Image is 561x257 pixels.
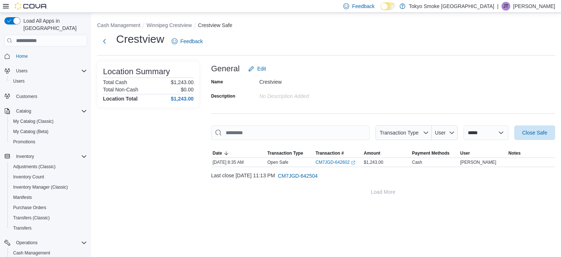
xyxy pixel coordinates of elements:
span: My Catalog (Classic) [10,117,87,126]
span: Dark Mode [381,10,381,11]
button: Transaction Type [266,149,314,158]
span: CM7JGD-642504 [278,172,318,179]
span: Load More [371,188,396,196]
span: Operations [13,238,87,247]
a: Inventory Manager (Classic) [10,183,71,192]
button: Winnipeg Crestview [146,22,192,28]
button: User [432,125,458,140]
a: CM7JGD-642602External link [316,159,355,165]
span: Users [10,77,87,86]
button: User [459,149,507,158]
label: Description [211,93,235,99]
button: My Catalog (Classic) [7,116,90,126]
button: Notes [507,149,555,158]
div: Cash [412,159,422,165]
button: Inventory Count [7,172,90,182]
span: Adjustments (Classic) [13,164,56,170]
button: Transaction # [314,149,362,158]
button: Transfers [7,223,90,233]
input: Dark Mode [381,3,396,10]
span: Transaction Type [379,130,419,136]
span: Purchase Orders [13,205,46,211]
a: Feedback [169,34,206,49]
button: Customers [1,91,90,101]
a: Home [13,52,31,61]
span: [PERSON_NAME] [460,159,496,165]
span: Home [16,53,28,59]
span: Users [13,78,24,84]
p: | [497,2,499,11]
span: Inventory Manager (Classic) [10,183,87,192]
button: Next [97,34,112,49]
h4: $1,243.00 [171,96,194,102]
button: Purchase Orders [7,203,90,213]
a: Adjustments (Classic) [10,162,58,171]
button: Transfers (Classic) [7,213,90,223]
span: Feedback [180,38,203,45]
span: User [435,130,446,136]
a: Transfers (Classic) [10,213,53,222]
a: Purchase Orders [10,203,49,212]
span: My Catalog (Beta) [13,129,49,135]
span: $1,243.00 [364,159,383,165]
button: Inventory [13,152,37,161]
button: Transaction Type [375,125,432,140]
p: Tokyo Smoke [GEOGRAPHIC_DATA] [409,2,495,11]
a: Transfers [10,224,34,233]
span: Inventory [13,152,87,161]
span: Close Safe [522,129,547,136]
button: Cash Management [97,22,140,28]
input: This is a search bar. As you type, the results lower in the page will automatically filter. [211,125,370,140]
span: Adjustments (Classic) [10,162,87,171]
span: Inventory Count [10,173,87,181]
h4: Location Total [103,96,138,102]
h6: Total Cash [103,79,127,85]
a: Inventory Count [10,173,47,181]
button: Date [211,149,266,158]
button: Inventory [1,151,90,162]
span: Operations [16,240,38,246]
button: Users [13,67,30,75]
nav: An example of EuiBreadcrumbs [97,22,555,30]
button: CM7JGD-642504 [275,169,321,183]
p: $1,243.00 [171,79,194,85]
a: My Catalog (Classic) [10,117,57,126]
button: Operations [1,238,90,248]
span: User [460,150,470,156]
div: [DATE] 8:35 AM [211,158,266,167]
span: Manifests [10,193,87,202]
div: Last close [DATE] 11:13 PM [211,169,555,183]
span: Amount [364,150,380,156]
span: Inventory Manager (Classic) [13,184,68,190]
span: Inventory Count [13,174,44,180]
span: Promotions [10,137,87,146]
span: Payment Methods [412,150,450,156]
button: Inventory Manager (Classic) [7,182,90,192]
span: Date [213,150,222,156]
span: Transfers (Classic) [13,215,50,221]
button: Close Safe [514,125,555,140]
button: Manifests [7,192,90,203]
h3: Location Summary [103,67,170,76]
span: Users [16,68,27,74]
svg: External link [351,160,355,165]
span: Home [13,52,87,61]
button: Load More [211,185,555,199]
span: Cash Management [13,250,50,256]
h6: Total Non-Cash [103,87,138,92]
span: My Catalog (Beta) [10,127,87,136]
span: Load All Apps in [GEOGRAPHIC_DATA] [20,17,87,32]
span: Transaction Type [267,150,303,156]
button: Users [7,76,90,86]
span: Customers [13,91,87,101]
span: Transfers (Classic) [10,213,87,222]
span: Inventory [16,154,34,159]
a: Promotions [10,137,38,146]
span: My Catalog (Classic) [13,118,54,124]
span: Edit [257,65,266,72]
div: Crestview [259,76,357,85]
span: Transfers [10,224,87,233]
img: Cova [15,3,47,10]
span: Catalog [13,107,87,116]
label: Name [211,79,223,85]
